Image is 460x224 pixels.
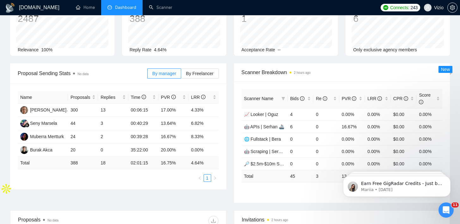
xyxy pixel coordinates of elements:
a: 🤖 Scraping | Serhan [244,149,286,154]
span: info-circle [419,100,423,104]
span: 11 [451,202,459,208]
td: 0.00% [365,157,391,170]
div: [PERSON_NAME] [30,106,66,113]
td: 0.00% [365,108,391,120]
li: Previous Page [196,174,204,182]
span: filter [281,97,285,100]
td: 0.00% [365,120,391,133]
span: Dashboard [115,5,136,10]
span: Reply Rate [130,47,151,52]
span: 4.64% [154,47,167,52]
button: right [211,174,219,182]
td: 0.00% [416,157,442,170]
td: 0 [288,133,314,145]
td: 16.67% [339,120,365,133]
td: 00:40:29 [128,117,158,130]
span: Invitations [242,216,442,224]
td: 2 [98,130,128,144]
td: 0.00% [416,108,442,120]
span: PVR [342,96,357,101]
td: 8.33% [188,130,218,144]
td: 0 [313,108,339,120]
td: 0.00% [365,133,391,145]
td: 0 [313,133,339,145]
td: 16.75 % [158,157,188,169]
a: 🔎 $2.5m-$10m Spent 💰 [244,161,295,166]
span: Proposals [71,94,91,101]
img: SM [20,119,28,127]
td: Total [242,170,288,182]
img: BA [20,146,28,154]
div: Muberra Mertturk [30,133,64,140]
span: info-circle [352,96,356,101]
td: Total [18,157,68,169]
span: dashboard [107,5,112,10]
td: $0.00 [391,120,417,133]
span: Score [419,93,431,105]
td: 4 [288,108,314,120]
a: 📈 Looker | Oguz [244,112,279,117]
th: Proposals [68,91,98,104]
td: 0.00% [339,157,365,170]
span: Scanner Name [244,96,273,101]
span: setting [448,5,457,10]
span: info-circle [377,96,382,101]
a: MMMuberra Mertturk [20,134,64,139]
td: 45 [288,170,314,182]
span: Scanner Breakdown [242,68,443,76]
li: 1 [204,174,211,182]
td: 0.00% [416,120,442,133]
td: 0.00% [339,145,365,157]
a: SK[PERSON_NAME] [20,107,66,112]
img: gigradar-bm.png [25,123,29,127]
span: info-circle [300,96,304,101]
td: 18 [98,157,128,169]
td: 0 [313,120,339,133]
span: user [426,5,430,10]
td: 0.00% [188,144,218,157]
td: 0.00% [339,133,365,145]
li: Next Page [211,174,219,182]
span: By Freelancer [186,71,213,76]
img: logo [5,3,15,13]
span: By manager [152,71,176,76]
span: Bids [290,96,304,101]
span: Connects: [390,4,409,11]
td: 4.33% [188,104,218,117]
span: info-circle [142,95,146,99]
th: Replies [98,91,128,104]
span: No data [47,219,58,222]
a: SMSeny Marsela [20,120,57,125]
td: 0 [98,144,128,157]
button: setting [447,3,457,13]
span: Acceptance Rate [242,47,275,52]
iframe: Intercom live chat [439,202,454,218]
span: Re [316,96,327,101]
td: 6.82% [188,117,218,130]
time: 2 hours ago [272,218,288,222]
td: 02:01:15 [128,157,158,169]
img: MM [20,133,28,141]
a: 🤖 APIs | Serhan 🚢 [244,124,284,129]
td: 13.64% [158,117,188,130]
td: 24 [68,130,98,144]
td: 0.00% [416,133,442,145]
td: 44 [68,117,98,130]
a: setting [447,5,457,10]
span: info-circle [404,96,408,101]
span: download [209,218,218,223]
iframe: Intercom notifications message [334,163,460,207]
span: LRR [191,95,205,100]
span: PVR [161,95,176,100]
span: CPR [393,96,408,101]
td: 00:39:28 [128,130,158,144]
td: $0.00 [391,157,417,170]
span: info-circle [201,95,205,99]
span: New [441,67,450,72]
a: homeHome [76,5,95,10]
td: 4.64 % [188,157,218,169]
td: 16.67% [158,130,188,144]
